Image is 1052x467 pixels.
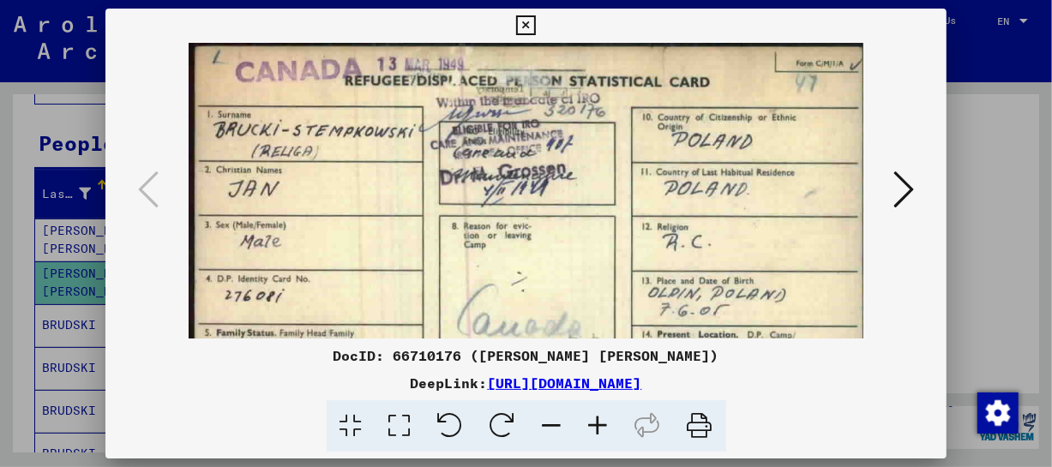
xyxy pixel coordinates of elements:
[488,374,642,392] a: [URL][DOMAIN_NAME]
[977,392,1019,434] img: Change consent
[105,373,947,393] div: DeepLink:
[977,392,1018,433] div: Change consent
[189,43,863,467] img: 001.jpg
[105,345,947,366] div: DocID: 66710176 ([PERSON_NAME] [PERSON_NAME])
